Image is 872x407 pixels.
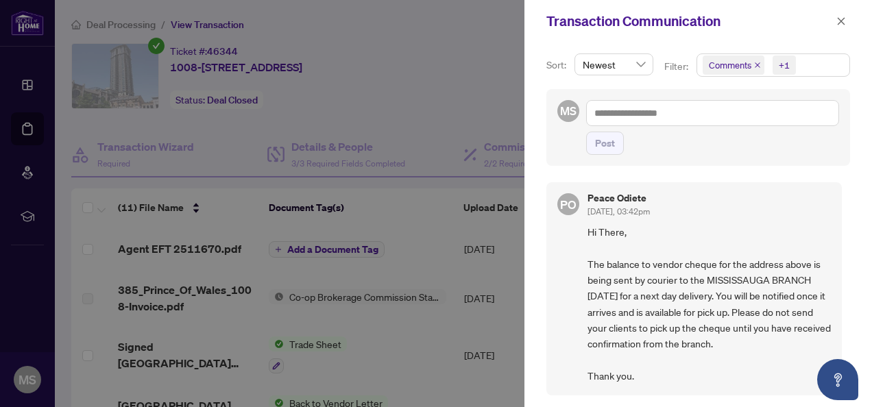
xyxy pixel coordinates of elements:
button: Open asap [817,359,858,400]
span: PO [560,195,576,213]
span: Comments [709,58,751,72]
button: Post [586,132,624,155]
span: Newest [583,54,645,75]
span: close [754,62,761,69]
div: +1 [779,58,790,72]
span: [DATE], 03:42pm [588,206,650,217]
span: MS [560,102,577,120]
span: Comments [703,56,764,75]
p: Filter: [664,59,690,74]
div: Transaction Communication [546,11,832,32]
span: Hi There, The balance to vendor cheque for the address above is being sent by courier to the MISS... [588,224,831,384]
p: Sort: [546,58,569,73]
span: close [836,16,846,26]
h5: Peace Odiete [588,193,650,203]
